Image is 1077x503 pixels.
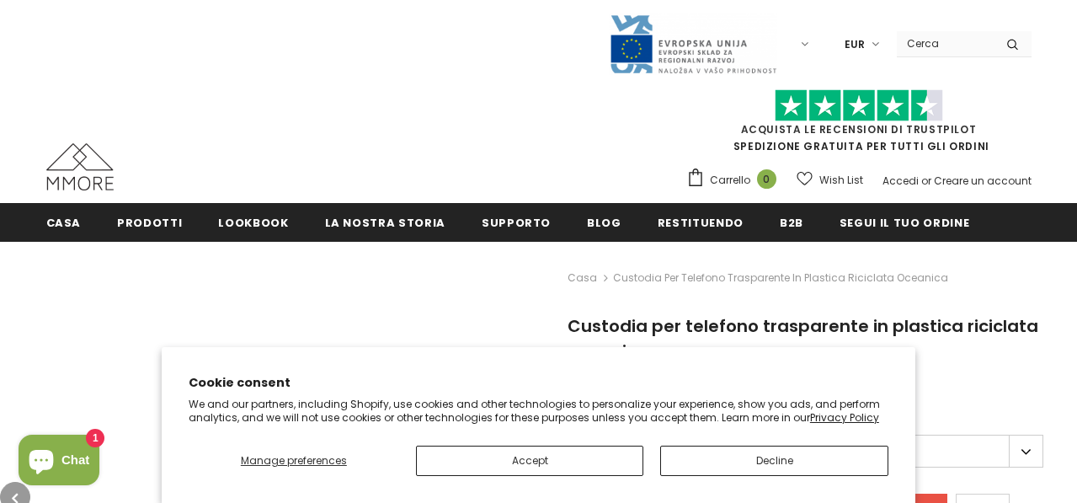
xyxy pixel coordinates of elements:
h2: Cookie consent [189,374,888,392]
button: Decline [660,446,888,476]
span: supporto [482,215,551,231]
span: Blog [587,215,621,231]
a: Casa [568,268,597,288]
span: B2B [780,215,803,231]
span: Casa [46,215,82,231]
a: Segui il tuo ordine [840,203,969,241]
span: Carrello [710,172,750,189]
a: B2B [780,203,803,241]
img: Fidati di Pilot Stars [775,89,943,122]
span: La nostra storia [325,215,445,231]
span: Prodotti [117,215,182,231]
span: Wish List [819,172,863,189]
span: SPEDIZIONE GRATUITA PER TUTTI GLI ORDINI [686,97,1032,153]
a: Blog [587,203,621,241]
a: Acquista le recensioni di TrustPilot [741,122,977,136]
span: 0 [757,169,776,189]
span: or [921,174,931,188]
a: Javni Razpis [609,36,777,51]
p: We and our partners, including Shopify, use cookies and other technologies to personalize your ex... [189,398,888,424]
input: Search Site [897,31,994,56]
a: Prodotti [117,203,182,241]
span: EUR [845,36,865,53]
a: La nostra storia [325,203,445,241]
a: Casa [46,203,82,241]
span: Custodia per telefono trasparente in plastica riciclata oceanica [613,268,948,288]
a: Lookbook [218,203,288,241]
a: supporto [482,203,551,241]
img: Javni Razpis [609,13,777,75]
span: Segui il tuo ordine [840,215,969,231]
a: Creare un account [934,174,1032,188]
img: Casi MMORE [46,143,114,190]
a: Privacy Policy [810,410,879,425]
button: Accept [416,446,644,476]
inbox-online-store-chat: Shopify online store chat [13,435,104,490]
span: Lookbook [218,215,288,231]
a: Carrello 0 [686,168,785,193]
button: Manage preferences [189,446,399,476]
a: Wish List [797,165,863,195]
span: Custodia per telefono trasparente in plastica riciclata oceanica [568,314,1038,363]
span: Manage preferences [241,453,347,468]
span: Restituendo [658,215,744,231]
a: Restituendo [658,203,744,241]
a: Accedi [882,174,919,188]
